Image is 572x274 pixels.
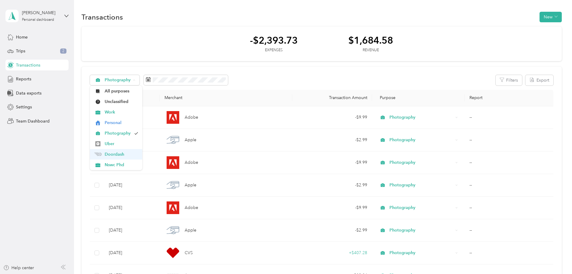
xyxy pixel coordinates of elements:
td: [DATE] [104,219,160,242]
div: - $9.99 [297,159,367,166]
div: $1,684.58 [348,35,393,45]
span: Photography [389,114,453,121]
div: Revenue [348,48,393,53]
span: Photography [389,159,453,166]
iframe: Everlance-gr Chat Button Frame [538,240,572,274]
button: New [540,12,562,22]
span: Settings [16,104,32,110]
span: Photography [105,130,132,136]
td: [DATE] [104,197,160,219]
span: Team Dashboard [16,118,50,124]
span: Adobe [185,159,198,166]
span: Apple [185,227,196,234]
td: -- [465,151,553,174]
img: Adobe [167,111,179,124]
td: [DATE] [104,242,160,264]
td: [DATE] [104,174,160,197]
span: Personal [105,120,138,126]
span: Nswc Phd [105,162,138,168]
span: Apple [185,182,196,188]
td: -- [465,197,553,219]
div: - $9.99 [297,204,367,211]
div: - $9.99 [297,114,367,121]
div: -$2,393.73 [250,35,298,45]
span: Photography [105,78,131,82]
span: Doordash [105,151,138,157]
img: Legacy Icon [Uber] [95,141,101,147]
span: Photography [389,204,453,211]
div: [PERSON_NAME] [22,10,60,16]
img: Adobe [167,201,179,214]
div: - $2.99 [297,227,367,234]
span: Uber [105,141,138,147]
span: Photography [389,137,453,143]
span: Reports [16,76,31,82]
div: + $407.28 [297,250,367,256]
div: Personal dashboard [22,18,54,22]
span: All purposes [105,88,138,94]
td: -- [465,242,553,264]
span: Home [16,34,28,40]
span: 2 [60,48,66,54]
td: -- [465,106,553,129]
span: Transactions [16,62,40,68]
span: Unclassified [105,98,138,105]
span: CVS [185,250,193,256]
th: Transaction Amount [292,90,372,106]
button: Export [525,75,553,86]
span: Apple [185,137,196,143]
span: Photography [389,227,453,234]
img: Apple [167,134,179,146]
img: Apple [167,179,179,191]
button: Filters [496,75,522,86]
div: Expenses [250,48,298,53]
img: Adobe [167,156,179,169]
div: - $2.99 [297,137,367,143]
span: Photography [389,250,453,256]
button: Help center [3,265,34,271]
img: Apple [167,224,179,237]
th: Merchant [160,90,292,106]
span: Adobe [185,114,198,121]
span: Work [105,109,138,115]
span: Trips [16,48,25,54]
img: Legacy Icon [Doordash] [94,153,102,156]
td: -- [465,129,553,151]
span: Adobe [185,204,198,211]
span: Purpose [377,95,396,100]
th: Report [465,90,553,106]
span: Photography [389,182,453,188]
img: CVS [167,247,179,259]
h1: Transactions [81,14,123,20]
div: - $2.99 [297,182,367,188]
td: -- [465,174,553,197]
td: -- [465,219,553,242]
span: Data exports [16,90,42,96]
